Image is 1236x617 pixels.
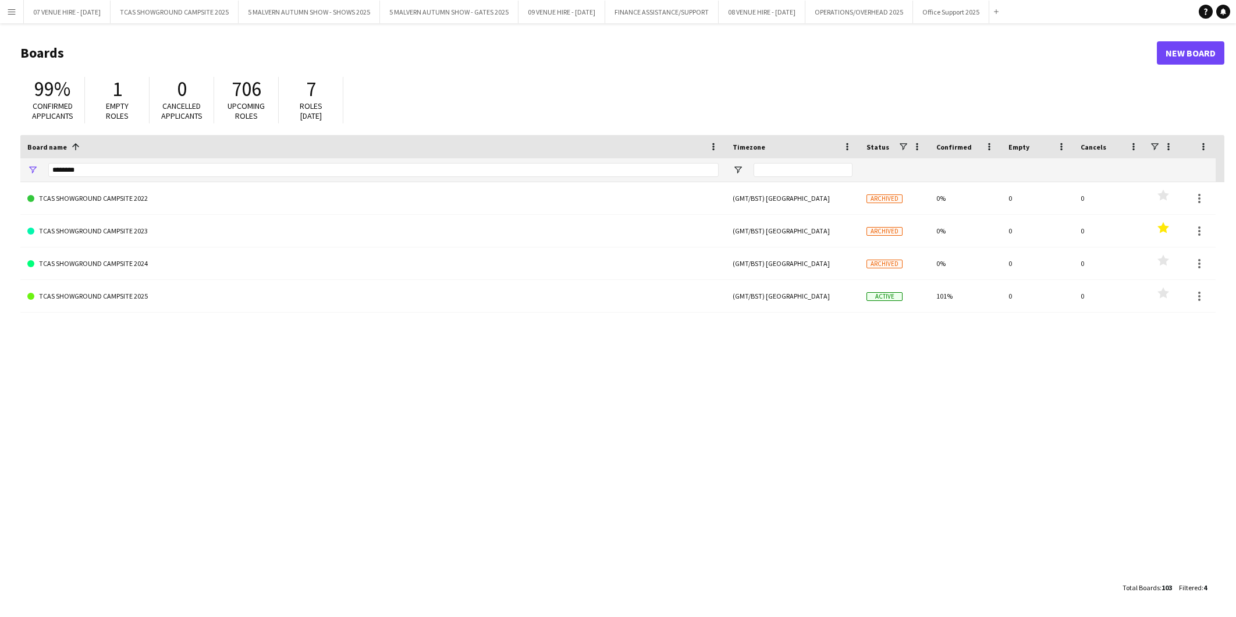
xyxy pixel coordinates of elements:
span: 1 [112,76,122,102]
input: Timezone Filter Input [754,163,853,177]
a: New Board [1157,41,1224,65]
div: (GMT/BST) [GEOGRAPHIC_DATA] [726,247,859,279]
a: TCAS SHOWGROUND CAMPSITE 2024 [27,247,719,280]
span: Archived [866,260,903,268]
div: : [1179,576,1207,599]
div: (GMT/BST) [GEOGRAPHIC_DATA] [726,280,859,312]
div: 0% [929,247,1001,279]
div: (GMT/BST) [GEOGRAPHIC_DATA] [726,182,859,214]
div: 0 [1001,280,1074,312]
span: Archived [866,194,903,203]
a: TCAS SHOWGROUND CAMPSITE 2025 [27,280,719,313]
span: 7 [306,76,316,102]
span: Status [866,143,889,151]
button: OPERATIONS/OVERHEAD 2025 [805,1,913,23]
span: Cancelled applicants [161,101,203,121]
h1: Boards [20,44,1157,62]
div: (GMT/BST) [GEOGRAPHIC_DATA] [726,215,859,247]
button: Open Filter Menu [733,165,743,175]
button: 5 MALVERN AUTUMN SHOW - GATES 2025 [380,1,518,23]
span: 0 [177,76,187,102]
span: Upcoming roles [228,101,265,121]
div: 0% [929,182,1001,214]
button: Office Support 2025 [913,1,989,23]
button: 5 MALVERN AUTUMN SHOW - SHOWS 2025 [239,1,380,23]
span: Active [866,292,903,301]
div: 0 [1074,182,1146,214]
button: 08 VENUE HIRE - [DATE] [719,1,805,23]
a: TCAS SHOWGROUND CAMPSITE 2023 [27,215,719,247]
input: Board name Filter Input [48,163,719,177]
a: TCAS SHOWGROUND CAMPSITE 2022 [27,182,719,215]
div: 101% [929,280,1001,312]
div: 0 [1001,182,1074,214]
span: 99% [34,76,70,102]
div: 0 [1074,215,1146,247]
span: Roles [DATE] [300,101,322,121]
button: Open Filter Menu [27,165,38,175]
div: 0% [929,215,1001,247]
span: Confirmed [936,143,972,151]
span: 706 [232,76,261,102]
span: 4 [1203,583,1207,592]
div: 0 [1074,280,1146,312]
span: Archived [866,227,903,236]
span: Board name [27,143,67,151]
div: 0 [1001,247,1074,279]
div: 0 [1001,215,1074,247]
button: 09 VENUE HIRE - [DATE] [518,1,605,23]
button: 07 VENUE HIRE - [DATE] [24,1,111,23]
span: 103 [1162,583,1172,592]
span: Empty roles [106,101,129,121]
span: Empty [1008,143,1029,151]
span: Confirmed applicants [32,101,73,121]
div: : [1123,576,1172,599]
button: FINANCE ASSISTANCE/SUPPORT [605,1,719,23]
span: Cancels [1081,143,1106,151]
div: 0 [1074,247,1146,279]
span: Filtered [1179,583,1202,592]
span: Total Boards [1123,583,1160,592]
button: TCAS SHOWGROUND CAMPSITE 2025 [111,1,239,23]
span: Timezone [733,143,765,151]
